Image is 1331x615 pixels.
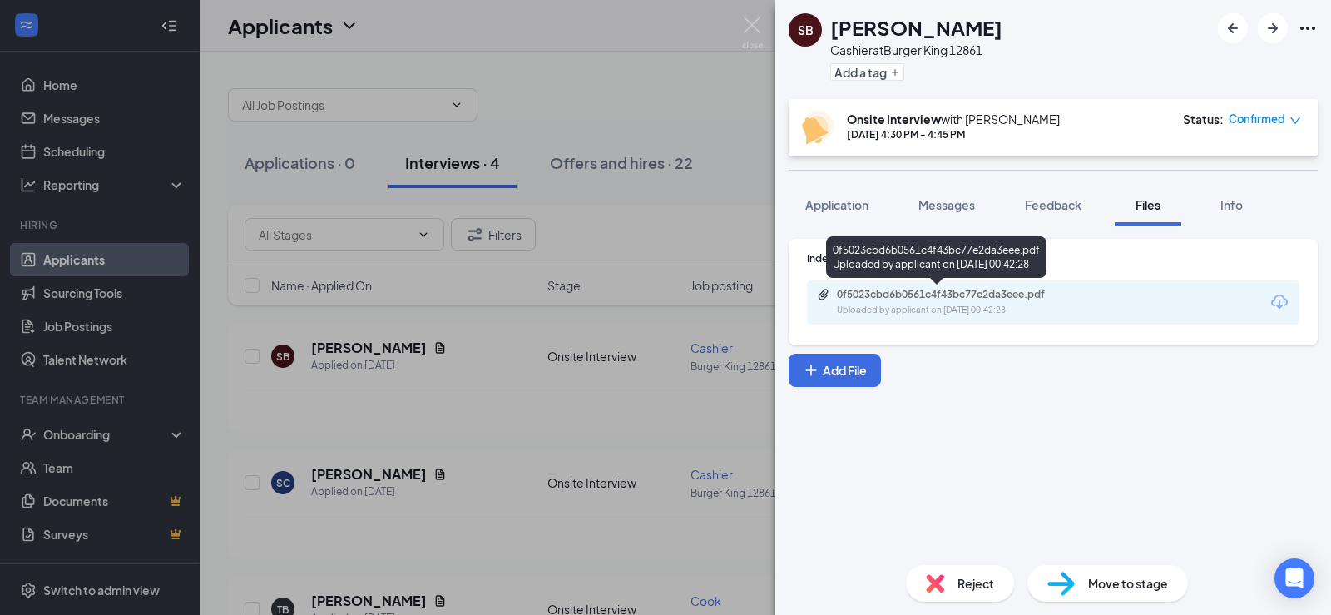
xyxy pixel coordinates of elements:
div: Open Intercom Messenger [1274,558,1314,598]
button: Add FilePlus [789,354,881,387]
svg: Ellipses [1298,18,1318,38]
h1: [PERSON_NAME] [830,13,1002,42]
span: Application [805,197,868,212]
svg: Paperclip [817,288,830,301]
svg: ArrowRight [1263,18,1283,38]
svg: ArrowLeftNew [1223,18,1243,38]
div: with [PERSON_NAME] [847,111,1060,127]
span: Move to stage [1088,574,1168,593]
button: ArrowRight [1258,13,1288,43]
svg: Plus [890,67,900,77]
span: Messages [918,197,975,212]
span: Files [1136,197,1160,212]
button: PlusAdd a tag [830,63,904,81]
div: Cashier at Burger King 12861 [830,42,1002,58]
div: Status : [1183,111,1224,127]
div: SB [798,22,814,38]
div: Indeed Resume [807,251,1299,265]
svg: Plus [803,362,819,379]
button: ArrowLeftNew [1218,13,1248,43]
b: Onsite Interview [847,112,941,126]
div: 0f5023cbd6b0561c4f43bc77e2da3eee.pdf Uploaded by applicant on [DATE] 00:42:28 [826,236,1046,278]
div: [DATE] 4:30 PM - 4:45 PM [847,127,1060,141]
span: Confirmed [1229,111,1285,127]
span: Info [1220,197,1243,212]
a: Paperclip0f5023cbd6b0561c4f43bc77e2da3eee.pdfUploaded by applicant on [DATE] 00:42:28 [817,288,1086,317]
svg: Download [1269,292,1289,312]
div: 0f5023cbd6b0561c4f43bc77e2da3eee.pdf [837,288,1070,301]
span: down [1289,115,1301,126]
div: Uploaded by applicant on [DATE] 00:42:28 [837,304,1086,317]
span: Reject [957,574,994,593]
span: Feedback [1025,197,1081,212]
